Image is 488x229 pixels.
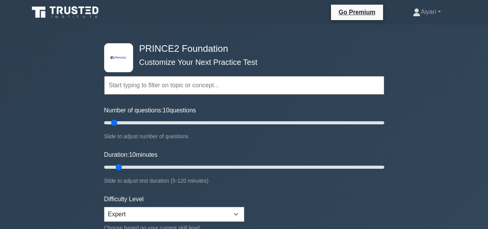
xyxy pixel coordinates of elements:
[334,7,380,17] a: Go Premium
[129,151,136,158] span: 10
[104,195,144,204] label: Difficulty Level
[104,176,384,185] div: Slide to adjust test duration (5-120 minutes)
[104,106,196,115] label: Number of questions: questions
[104,132,384,141] div: Slide to adjust number of questions
[163,107,170,114] span: 10
[394,4,459,20] a: Aiyan
[104,150,158,159] label: Duration: minutes
[136,43,346,54] h4: PRINCE2 Foundation
[104,76,384,95] input: Start typing to filter on topic or concept...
